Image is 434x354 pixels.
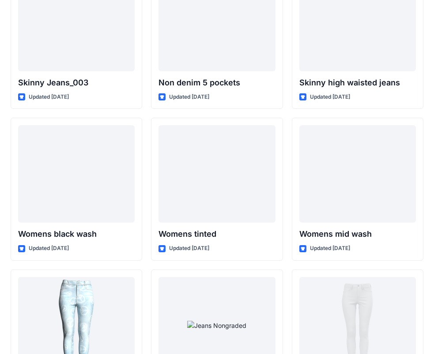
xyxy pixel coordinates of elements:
a: Womens tinted [159,125,275,223]
p: Updated [DATE] [29,244,69,253]
p: Skinny high waisted jeans [299,77,416,89]
p: Womens tinted [159,228,275,240]
p: Updated [DATE] [310,244,350,253]
p: Updated [DATE] [169,244,209,253]
p: Womens black wash [18,228,135,240]
p: Updated [DATE] [310,92,350,102]
a: Womens mid wash [299,125,416,223]
a: Womens black wash [18,125,135,223]
p: Updated [DATE] [169,92,209,102]
p: Updated [DATE] [29,92,69,102]
p: Non denim 5 pockets [159,77,275,89]
p: Skinny Jeans_003 [18,77,135,89]
p: Womens mid wash [299,228,416,240]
